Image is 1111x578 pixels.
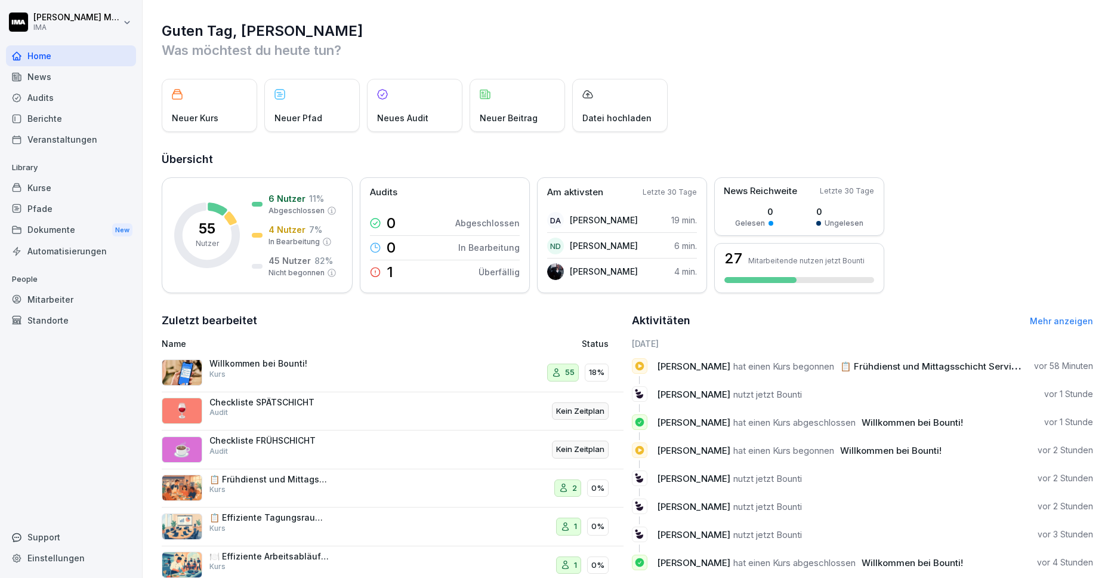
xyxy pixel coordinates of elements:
p: Am aktivsten [547,186,603,199]
div: New [112,223,132,237]
h2: Zuletzt bearbeitet [162,312,624,329]
a: Veranstaltungen [6,129,136,150]
div: ND [547,238,564,254]
p: 55 [199,222,215,236]
p: 6 Nutzer [269,192,305,205]
p: 1 [387,265,393,279]
span: [PERSON_NAME] [657,445,730,456]
div: Standorte [6,310,136,331]
p: vor 3 Stunden [1038,528,1093,540]
p: Checkliste SPÄTSCHICHT [209,397,329,408]
p: vor 1 Stunde [1044,388,1093,400]
span: hat einen Kurs begonnen [733,445,834,456]
p: 19 min. [671,214,697,226]
p: Kurs [209,523,226,534]
h6: [DATE] [632,337,1094,350]
p: 1 [574,521,577,533]
p: Kein Zeitplan [556,444,604,456]
p: [PERSON_NAME] [570,239,638,252]
p: 6 min. [674,239,697,252]
p: Neuer Beitrag [480,112,538,124]
a: DokumenteNew [6,219,136,241]
p: 55 [565,367,575,379]
p: Mitarbeitende nutzen jetzt Bounti [748,256,865,265]
p: 0 [387,241,396,255]
span: [PERSON_NAME] [657,473,730,484]
p: vor 2 Stunden [1038,472,1093,484]
p: Abgeschlossen [455,217,520,229]
p: 🍽️ Effiziente Arbeitsabläufe im Restaurantbetrieb [209,551,329,562]
img: j5dq7slzmbz3zsjncpmsdo9q.png [547,263,564,280]
span: [PERSON_NAME] [657,361,730,372]
p: 4 Nutzer [269,223,305,236]
span: nutzt jetzt Bounti [733,473,802,484]
a: Audits [6,87,136,108]
span: [PERSON_NAME] [657,417,730,428]
p: Kein Zeitplan [556,405,604,417]
a: 🍷Checkliste SPÄTSCHICHTAuditKein Zeitplan [162,392,624,431]
span: [PERSON_NAME] [657,389,730,400]
p: 2 [572,482,577,494]
p: Kurs [209,369,226,380]
p: Letzte 30 Tage [820,186,874,196]
span: [PERSON_NAME] [657,501,730,512]
a: 📋 Effiziente Tagungsraumvorbereitung: SOP-SchulungKurs10% [162,508,624,546]
p: vor 1 Stunde [1044,416,1093,428]
p: vor 2 Stunden [1038,500,1093,512]
p: In Bearbeitung [458,241,520,254]
p: Audits [370,186,397,199]
div: News [6,66,136,87]
p: Neuer Kurs [172,112,218,124]
p: Nutzer [196,238,219,249]
span: hat einen Kurs abgeschlossen [733,557,856,568]
span: Willkommen bei Bounti! [840,445,942,456]
p: 7 % [309,223,322,236]
p: Überfällig [479,266,520,278]
a: Mitarbeiter [6,289,136,310]
img: lurx7vxudq7pdbumgl6aj25f.png [162,552,202,578]
a: Willkommen bei Bounti!Kurs5518% [162,353,624,392]
h3: 27 [724,251,742,266]
p: ☕ [173,439,191,460]
p: Audit [209,446,228,457]
img: kzsvenh8ofcu3ay3unzulj3q.png [162,514,202,540]
p: Gelesen [735,218,765,229]
p: In Bearbeitung [269,236,320,247]
p: Letzte 30 Tage [643,187,697,198]
p: 45 Nutzer [269,254,311,267]
span: [PERSON_NAME] [657,529,730,540]
p: Neuer Pfad [274,112,322,124]
span: Willkommen bei Bounti! [862,417,963,428]
span: hat einen Kurs begonnen [733,361,834,372]
p: 📋 Frühdienst und Mittagsschicht Service: Standard Operating Procedure [209,474,329,485]
p: 82 % [314,254,333,267]
div: DA [547,212,564,229]
p: Audit [209,407,228,418]
img: xh3bnih80d1pxcetv9zsuevg.png [162,359,202,386]
p: Status [582,337,609,350]
a: Pfade [6,198,136,219]
div: Einstellungen [6,548,136,568]
span: [PERSON_NAME] [657,557,730,568]
span: nutzt jetzt Bounti [733,529,802,540]
p: Library [6,158,136,177]
p: vor 4 Stunden [1037,557,1093,568]
p: Kurs [209,484,226,495]
p: Name [162,337,450,350]
p: 🍷 [173,400,191,422]
a: Automatisierungen [6,241,136,262]
a: Mehr anzeigen [1030,316,1093,326]
p: Was möchtest du heute tun? [162,41,1093,60]
p: Checkliste FRÜHSCHICHT [209,435,329,446]
p: People [6,270,136,289]
p: 📋 Effiziente Tagungsraumvorbereitung: SOP-Schulung [209,512,329,523]
h1: Guten Tag, [PERSON_NAME] [162,21,1093,41]
p: 0% [591,559,604,571]
a: Kurse [6,177,136,198]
